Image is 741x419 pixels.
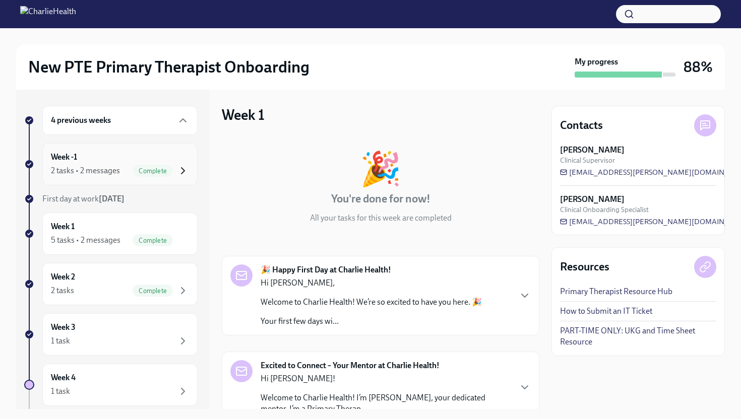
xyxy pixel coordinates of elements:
a: Primary Therapist Resource Hub [560,286,672,297]
a: Week 22 tasksComplete [24,263,198,305]
h4: Contacts [560,118,603,133]
h6: Week 3 [51,322,76,333]
p: Your first few days wi... [261,316,482,327]
strong: Excited to Connect – Your Mentor at Charlie Health! [261,360,440,371]
a: Week 31 task [24,313,198,356]
div: 2 tasks • 2 messages [51,165,120,176]
a: PART-TIME ONLY: UKG and Time Sheet Resource [560,325,716,347]
strong: My progress [575,56,618,67]
div: 4 previous weeks [42,106,198,135]
p: Hi [PERSON_NAME]! [261,373,511,384]
h6: Week 2 [51,271,75,283]
strong: [DATE] [99,194,125,203]
div: 1 task [51,335,70,346]
div: 2 tasks [51,285,74,296]
span: Clinical Onboarding Specialist [560,205,649,215]
strong: [PERSON_NAME] [560,194,625,205]
p: Welcome to Charlie Health! I’m [PERSON_NAME], your dedicated mentor. I’m a Primary Therap... [261,392,511,414]
a: How to Submit an IT Ticket [560,306,652,317]
a: Week -12 tasks • 2 messagesComplete [24,143,198,185]
h6: Week 1 [51,221,75,232]
h2: New PTE Primary Therapist Onboarding [28,57,310,77]
div: 5 tasks • 2 messages [51,235,120,246]
div: 1 task [51,386,70,397]
h3: 88% [684,58,713,76]
a: Week 15 tasks • 2 messagesComplete [24,213,198,255]
h6: 4 previous weeks [51,115,111,126]
strong: 🎉 Happy First Day at Charlie Health! [261,264,391,275]
a: First day at work[DATE] [24,193,198,204]
p: Welcome to Charlie Health! We’re so excited to have you here. 🎉 [261,297,482,308]
h4: You're done for now! [331,191,430,206]
span: First day at work [42,194,125,203]
strong: [PERSON_NAME] [560,145,625,156]
h6: Week -1 [51,152,77,163]
span: Complete [133,167,173,175]
a: Week 41 task [24,364,198,406]
p: All your tasks for this week are completed [310,213,452,224]
div: 🎉 [360,152,401,185]
p: Hi [PERSON_NAME], [261,277,482,289]
span: Clinical Supervisor [560,156,615,165]
h6: Week 4 [51,372,76,383]
span: Complete [133,287,173,295]
h4: Resources [560,259,609,274]
img: CharlieHealth [20,6,76,22]
span: Complete [133,237,173,244]
h3: Week 1 [222,106,265,124]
